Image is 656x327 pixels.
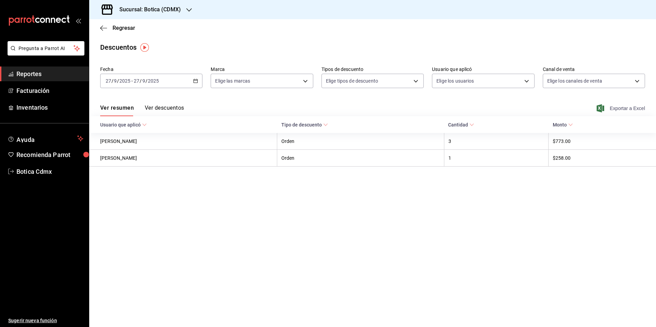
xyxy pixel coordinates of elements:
th: 3 [444,133,548,150]
span: Monto [553,122,573,128]
span: Elige los canales de venta [547,77,602,84]
span: Reportes [16,69,83,78]
input: -- [105,78,112,84]
span: - [131,78,133,84]
span: Usuario que aplicó [100,122,147,128]
button: Ver descuentos [145,105,184,116]
span: Sugerir nueva función [8,317,83,324]
label: Fecha [100,67,202,72]
span: Elige tipos de descuento [326,77,378,84]
input: ---- [148,78,159,84]
label: Usuario que aplicó [432,67,534,72]
span: / [117,78,119,84]
span: Pregunta a Parrot AI [19,45,74,52]
span: Recomienda Parrot [16,150,83,159]
th: [PERSON_NAME] [89,150,277,167]
span: Facturación [16,86,83,95]
input: -- [142,78,145,84]
th: [PERSON_NAME] [89,133,277,150]
h3: Sucursal: Botica (CDMX) [114,5,181,14]
input: ---- [119,78,131,84]
button: Ver resumen [100,105,134,116]
span: Elige las marcas [215,77,250,84]
span: Regresar [113,25,135,31]
label: Tipos de descuento [321,67,424,72]
button: Pregunta a Parrot AI [8,41,84,56]
a: Pregunta a Parrot AI [5,50,84,57]
span: Botica Cdmx [16,167,83,176]
input: -- [133,78,140,84]
img: Tooltip marker [140,43,149,52]
span: / [112,78,114,84]
label: Marca [211,67,313,72]
span: / [145,78,148,84]
span: Cantidad [448,122,474,128]
div: Descuentos [100,42,137,52]
label: Canal de venta [543,67,645,72]
span: / [140,78,142,84]
span: Ayuda [16,134,74,143]
div: navigation tabs [100,105,184,116]
th: Orden [277,133,444,150]
th: $773.00 [549,133,656,150]
button: Regresar [100,25,135,31]
input: -- [114,78,117,84]
span: Tipo de descuento [281,122,328,128]
button: open_drawer_menu [75,18,81,23]
span: Inventarios [16,103,83,112]
th: $258.00 [549,150,656,167]
th: 1 [444,150,548,167]
th: Orden [277,150,444,167]
span: Elige los usuarios [436,77,474,84]
button: Exportar a Excel [598,104,645,112]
